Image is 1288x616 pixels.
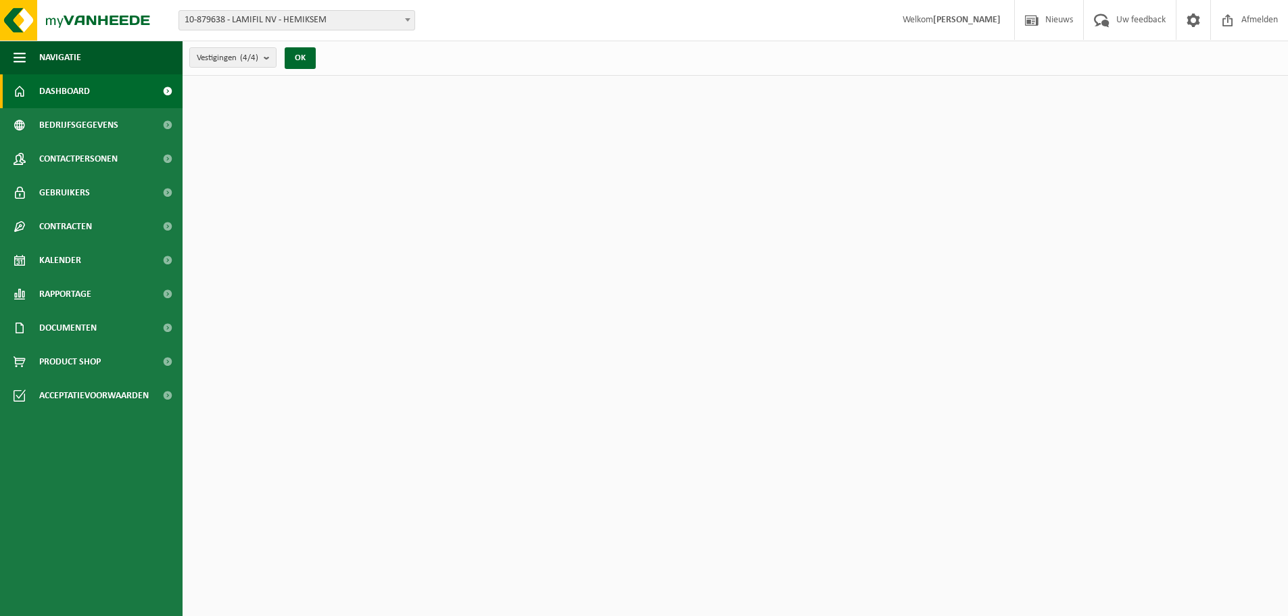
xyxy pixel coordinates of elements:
[39,345,101,379] span: Product Shop
[39,311,97,345] span: Documenten
[39,210,92,243] span: Contracten
[197,48,258,68] span: Vestigingen
[39,74,90,108] span: Dashboard
[240,53,258,62] count: (4/4)
[933,15,1001,25] strong: [PERSON_NAME]
[179,11,414,30] span: 10-879638 - LAMIFIL NV - HEMIKSEM
[39,277,91,311] span: Rapportage
[39,142,118,176] span: Contactpersonen
[39,41,81,74] span: Navigatie
[285,47,316,69] button: OK
[178,10,415,30] span: 10-879638 - LAMIFIL NV - HEMIKSEM
[189,47,277,68] button: Vestigingen(4/4)
[39,379,149,412] span: Acceptatievoorwaarden
[39,176,90,210] span: Gebruikers
[39,243,81,277] span: Kalender
[39,108,118,142] span: Bedrijfsgegevens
